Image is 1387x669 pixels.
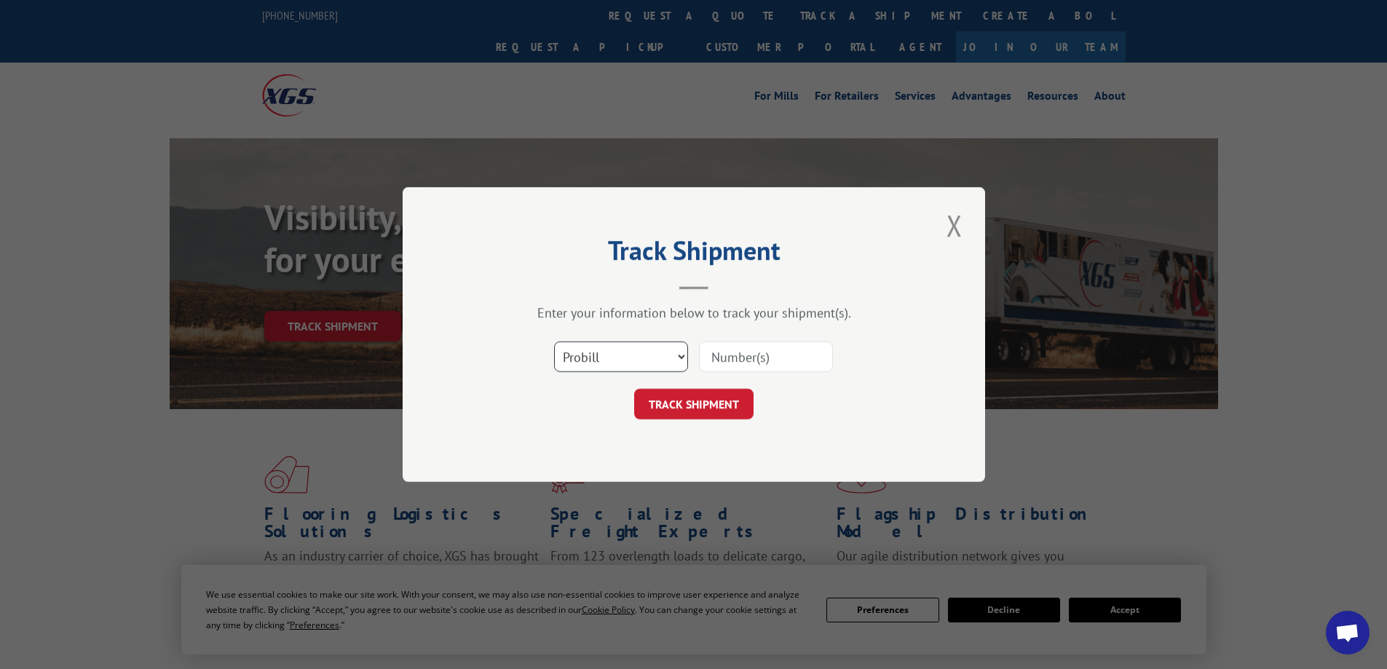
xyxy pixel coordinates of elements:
[1326,611,1370,654] a: Open chat
[475,240,912,268] h2: Track Shipment
[942,205,967,245] button: Close modal
[475,304,912,321] div: Enter your information below to track your shipment(s).
[699,341,833,372] input: Number(s)
[634,389,754,419] button: TRACK SHIPMENT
